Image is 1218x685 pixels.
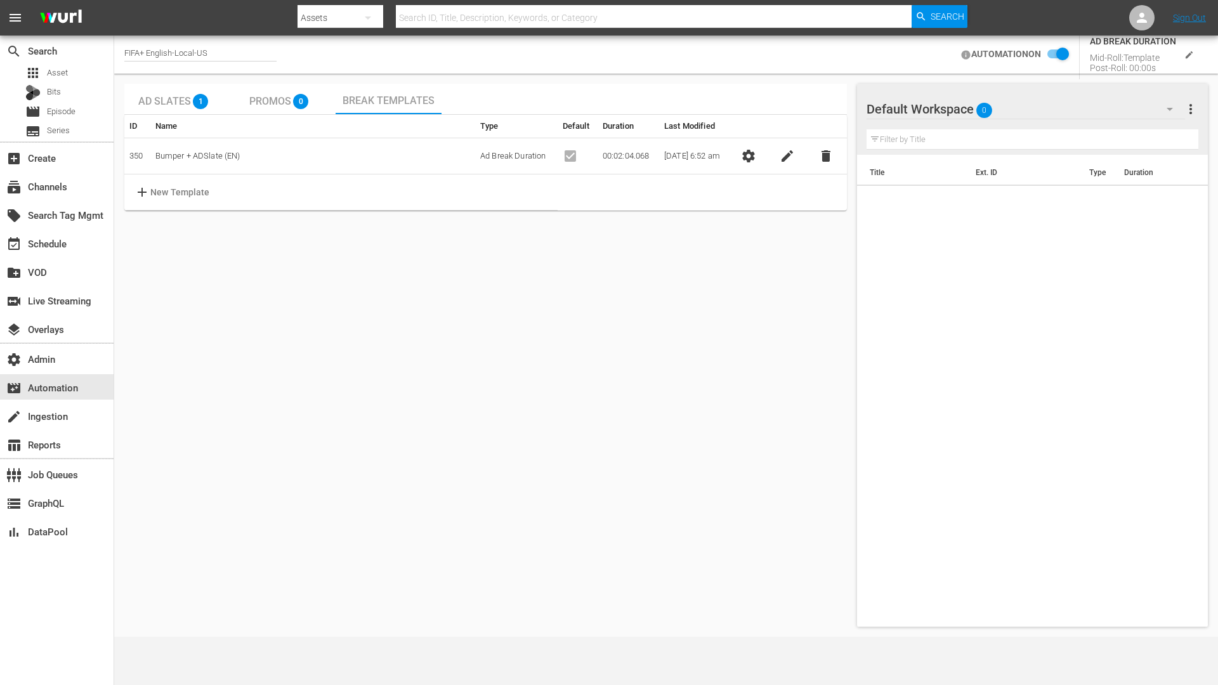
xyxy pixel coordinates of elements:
th: ID [124,115,150,138]
div: Mid-Roll: Template [1090,53,1160,63]
span: 0 [293,94,308,109]
span: Search Tag Mgmt [6,208,22,223]
div: AD BREAK DURATION [1090,36,1176,46]
td: Bumper + ADSlate (EN) [150,138,475,174]
div: Default Workspace [867,91,1185,127]
span: edit [780,148,795,164]
img: ans4CAIJ8jUAAAAAAAAAAAAAAAAAAAAAAAAgQb4GAAAAAAAAAAAAAAAAAAAAAAAAJMjXAAAAAAAAAAAAAAAAAAAAAAAAgAT5G... [30,3,91,33]
span: Ingestion [6,409,22,424]
span: Asset [25,65,41,81]
span: Automation [6,381,22,396]
span: GraphQL [6,496,22,511]
span: delete [818,148,834,164]
th: Title [857,155,969,190]
span: 0 [976,97,992,124]
span: Overlays [6,322,22,337]
th: Type [475,115,558,138]
span: VOD [6,265,22,280]
div: Bits [25,85,41,100]
button: settings [736,143,761,169]
span: add [134,185,150,200]
div: FIFA+ English-Local-US [124,48,277,62]
button: Ad Slates 1 [124,84,230,114]
td: 350 [124,138,150,174]
th: Duration [598,115,659,138]
span: Reports [6,438,22,453]
p: New Template [150,186,210,199]
th: Last Modified [659,115,731,138]
button: more_vert [1183,94,1198,124]
button: Search [912,5,967,28]
button: delete [813,143,839,169]
span: Bits [47,86,61,98]
th: Name [150,115,475,138]
td: 00:02:04.068 [598,138,659,174]
span: more_vert [1183,101,1198,117]
button: Break Templates [336,84,442,114]
span: Admin [6,352,22,367]
button: edit [775,143,800,169]
span: Break Templates [343,95,435,107]
span: 1 [193,94,208,109]
span: Channels [6,179,22,195]
span: Series [25,124,41,139]
span: Search [6,44,22,59]
th: Ext. ID [968,155,1082,190]
span: Asset [47,67,68,79]
span: DataPool [6,525,22,540]
div: Break Templates [124,115,847,211]
span: menu [8,10,23,25]
button: addNew Template [129,179,215,205]
span: Episode [47,105,75,118]
span: Create [6,151,22,166]
span: settings [741,148,756,164]
td: Ad Break Duration [475,138,558,174]
button: Promos 0 [230,84,336,114]
td: [DATE] 6:52 am [659,138,731,174]
th: Duration [1116,155,1193,190]
span: Episode [25,104,41,119]
div: Post-Roll: 00:00s [1090,63,1156,73]
span: Live Streaming [6,294,22,309]
span: Ad Slates [138,95,191,107]
span: Search [931,5,964,28]
span: Series [47,124,70,137]
a: Sign Out [1173,13,1206,23]
span: Job Queues [6,467,22,483]
span: Schedule [6,237,22,252]
span: Promos [249,95,291,107]
h4: AUTOMATION ON [971,49,1041,59]
button: edit [1176,42,1202,68]
th: Type [1082,155,1116,190]
th: Default [558,115,598,138]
